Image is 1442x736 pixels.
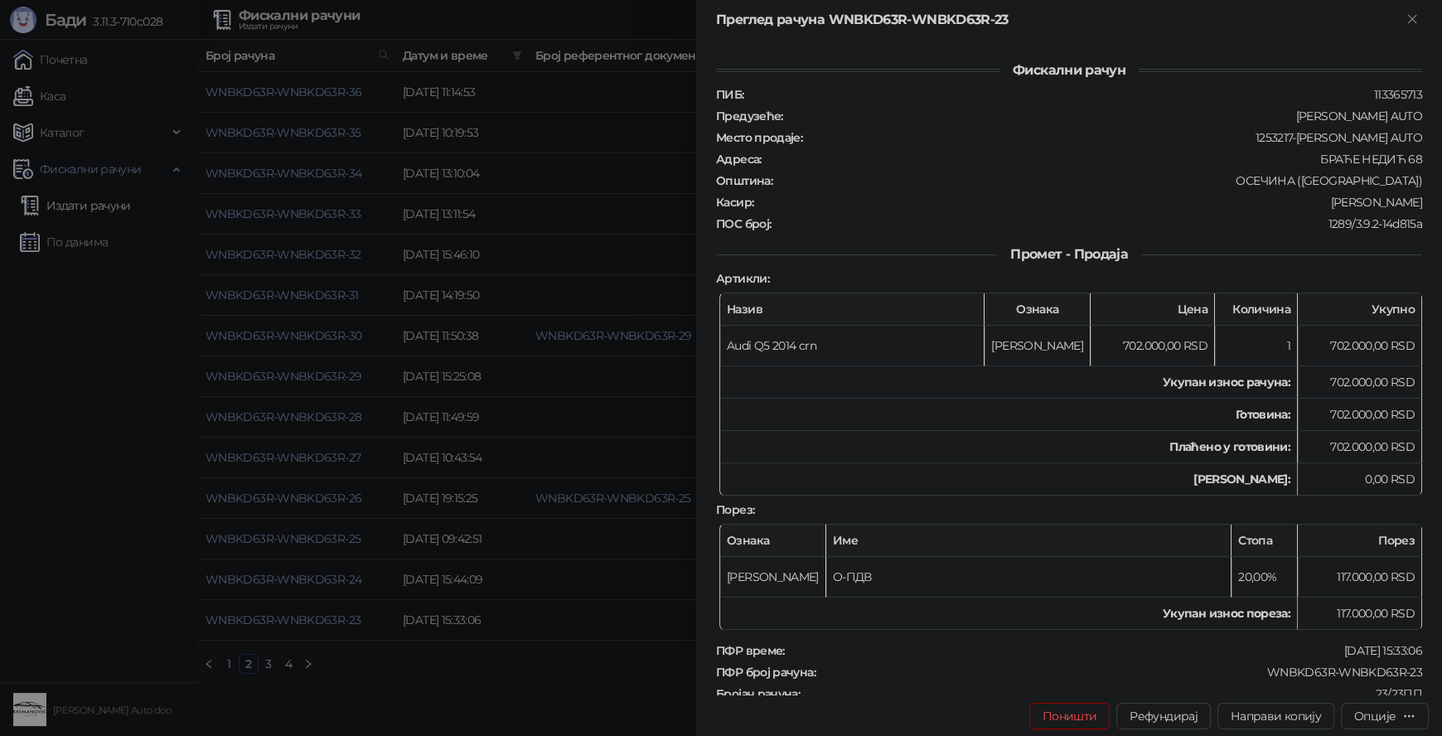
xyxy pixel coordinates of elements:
button: Close [1402,10,1422,30]
th: Укупно [1298,293,1422,326]
span: Направи копију [1231,709,1321,724]
th: Порез [1298,525,1422,557]
td: 0,00 RSD [1298,463,1422,496]
td: 702.000,00 RSD [1298,326,1422,366]
td: 702.000,00 RSD [1091,326,1215,366]
div: БРАЋЕ НЕДИЋ 68 [763,152,1424,167]
th: Име [826,525,1232,557]
th: Стопа [1232,525,1298,557]
div: ОСЕЧИНА ([GEOGRAPHIC_DATA]) [774,173,1424,188]
strong: Артикли : [716,271,769,286]
th: Ознака [720,525,826,557]
td: 702.000,00 RSD [1298,366,1422,399]
strong: ПФР време : [716,643,785,658]
td: Audi Q5 2014 crn [720,326,985,366]
strong: Место продаје : [716,130,802,145]
strong: Порез : [716,502,754,517]
div: [PERSON_NAME] [755,195,1424,210]
td: О-ПДВ [826,557,1232,598]
strong: ПИБ : [716,87,743,102]
td: 1 [1215,326,1298,366]
td: 117.000,00 RSD [1298,598,1422,630]
strong: Бројач рачуна : [716,686,800,701]
div: Опције [1354,709,1396,724]
button: Поништи [1029,703,1111,729]
span: Промет - Продаја [997,246,1141,262]
div: 1253217-[PERSON_NAME] AUTO [804,130,1424,145]
div: WNBKD63R-WNBKD63R-23 [817,665,1424,680]
div: 23/23ПП [801,686,1424,701]
th: Количина [1215,293,1298,326]
div: 113365713 [745,87,1424,102]
td: 117.000,00 RSD [1298,557,1422,598]
button: Направи копију [1217,703,1334,729]
button: Рефундирај [1116,703,1211,729]
td: [PERSON_NAME] [985,326,1091,366]
td: 20,00% [1232,557,1298,598]
button: Опције [1341,703,1429,729]
td: 702.000,00 RSD [1298,399,1422,431]
strong: Адреса : [716,152,762,167]
strong: Општина : [716,173,772,188]
strong: ПФР број рачуна : [716,665,815,680]
th: Ознака [985,293,1091,326]
strong: Плаћено у готовини: [1169,439,1290,454]
td: [PERSON_NAME] [720,557,826,598]
div: [DATE] 15:33:06 [786,643,1424,658]
div: 1289/3.9.2-14d815a [772,216,1424,231]
div: [PERSON_NAME] AUTO [785,109,1424,123]
td: 702.000,00 RSD [1298,431,1422,463]
div: Преглед рачуна WNBKD63R-WNBKD63R-23 [716,10,1402,30]
strong: [PERSON_NAME]: [1193,472,1290,487]
strong: Укупан износ рачуна : [1163,375,1290,390]
strong: ПОС број : [716,216,771,231]
strong: Укупан износ пореза: [1163,606,1290,621]
th: Цена [1091,293,1215,326]
strong: Готовина : [1236,407,1290,422]
th: Назив [720,293,985,326]
strong: Предузеће : [716,109,783,123]
span: Фискални рачун [999,62,1139,78]
strong: Касир : [716,195,753,210]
